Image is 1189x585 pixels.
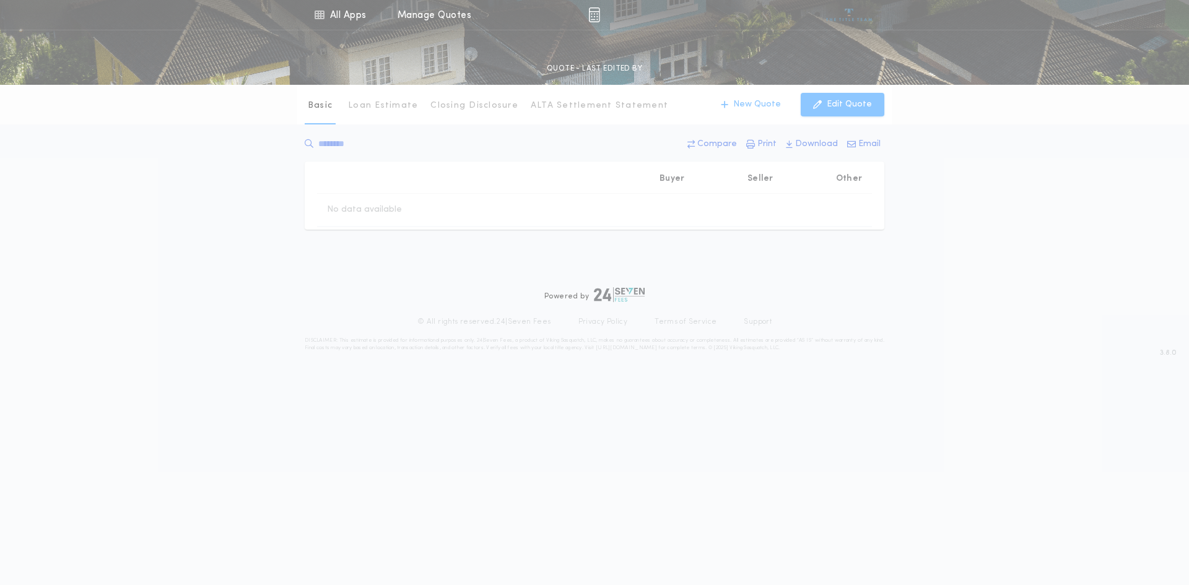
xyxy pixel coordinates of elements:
[308,100,333,112] p: Basic
[417,317,551,327] p: © All rights reserved. 24|Seven Fees
[747,173,773,185] p: Seller
[430,100,518,112] p: Closing Disclosure
[757,138,777,150] p: Print
[733,98,781,111] p: New Quote
[547,63,642,75] p: QUOTE - LAST EDITED BY
[836,173,862,185] p: Other
[596,345,657,350] a: [URL][DOMAIN_NAME]
[305,337,884,352] p: DISCLAIMER: This estimate is provided for informational purposes only. 24|Seven Fees, a product o...
[795,138,838,150] p: Download
[743,133,780,155] button: Print
[317,194,412,226] td: No data available
[655,317,716,327] a: Terms of Service
[801,93,884,116] button: Edit Quote
[843,133,884,155] button: Email
[578,317,628,327] a: Privacy Policy
[827,98,872,111] p: Edit Quote
[684,133,741,155] button: Compare
[708,93,793,116] button: New Quote
[348,100,418,112] p: Loan Estimate
[858,138,881,150] p: Email
[594,287,645,302] img: logo
[544,287,645,302] div: Powered by
[588,7,600,22] img: img
[744,317,772,327] a: Support
[697,138,737,150] p: Compare
[660,173,684,185] p: Buyer
[782,133,842,155] button: Download
[1160,347,1177,358] span: 3.8.0
[531,100,668,112] p: ALTA Settlement Statement
[826,9,873,21] img: vs-icon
